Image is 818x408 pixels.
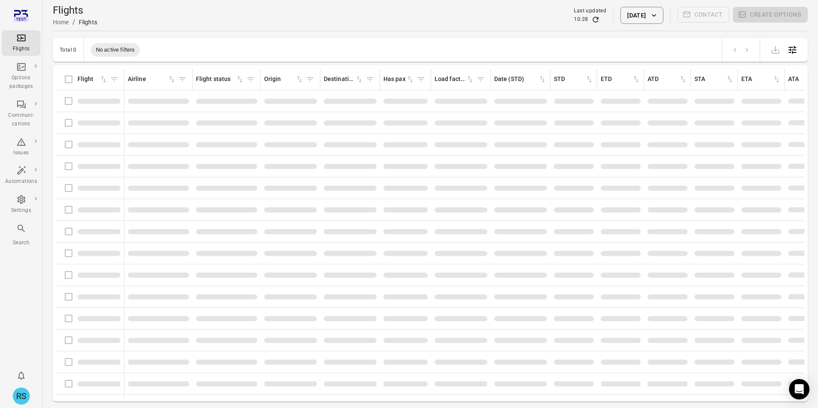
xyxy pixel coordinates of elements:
[5,239,37,247] div: Search
[784,41,801,58] button: Open table configuration
[2,30,40,56] a: Flights
[648,75,687,84] div: Sort by ATD in ascending order
[91,46,140,54] span: No active filters
[767,45,784,53] span: Please make a selection to export
[694,75,734,84] div: Sort by STA in ascending order
[9,384,33,408] button: Ravi Shankar Udaya Kumar
[741,75,781,84] div: Sort by ETA in ascending order
[53,3,97,17] h1: Flights
[176,73,189,86] span: Filter by airline
[196,75,244,84] div: Sort by flight status in ascending order
[72,17,75,27] li: /
[363,73,376,86] span: Filter by destination
[264,75,304,84] div: Sort by origin in ascending order
[60,47,77,53] div: Total 0
[2,134,40,160] a: Issues
[13,367,30,384] button: Notifications
[601,75,640,84] div: Sort by ETD in ascending order
[5,177,37,186] div: Automations
[554,75,593,84] div: Sort by STD in ascending order
[474,73,487,86] span: Filter by load factor
[2,221,40,249] button: Search
[677,7,730,24] span: Please make a selection to create communications
[79,18,97,26] div: Flights
[2,163,40,188] a: Automations
[108,73,121,86] span: Filter by flight
[2,192,40,217] a: Settings
[383,75,415,84] div: Sort by has pax in ascending order
[5,45,37,53] div: Flights
[5,206,37,215] div: Settings
[574,15,588,24] div: 10:28
[2,97,40,131] a: Communi-cations
[13,388,30,405] div: RS
[729,44,753,55] nav: pagination navigation
[128,75,176,84] div: Sort by airline in ascending order
[244,73,257,86] span: Filter by flight status
[574,7,606,15] div: Last updated
[2,59,40,93] a: Options packages
[789,379,809,399] div: Open Intercom Messenger
[435,75,474,84] div: Sort by load factor in ascending order
[304,73,317,86] span: Filter by origin
[591,15,600,24] button: Refresh data
[324,75,363,84] div: Sort by destination in ascending order
[53,17,97,27] nav: Breadcrumbs
[5,74,37,91] div: Options packages
[5,111,37,128] div: Communi-cations
[494,75,547,84] div: Sort by date (STD) in ascending order
[415,73,427,86] span: Filter by has pax
[620,7,663,24] button: [DATE]
[53,19,69,26] a: Home
[78,75,108,84] div: Sort by flight in ascending order
[5,149,37,157] div: Issues
[733,7,808,24] span: Please make a selection to create an option package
